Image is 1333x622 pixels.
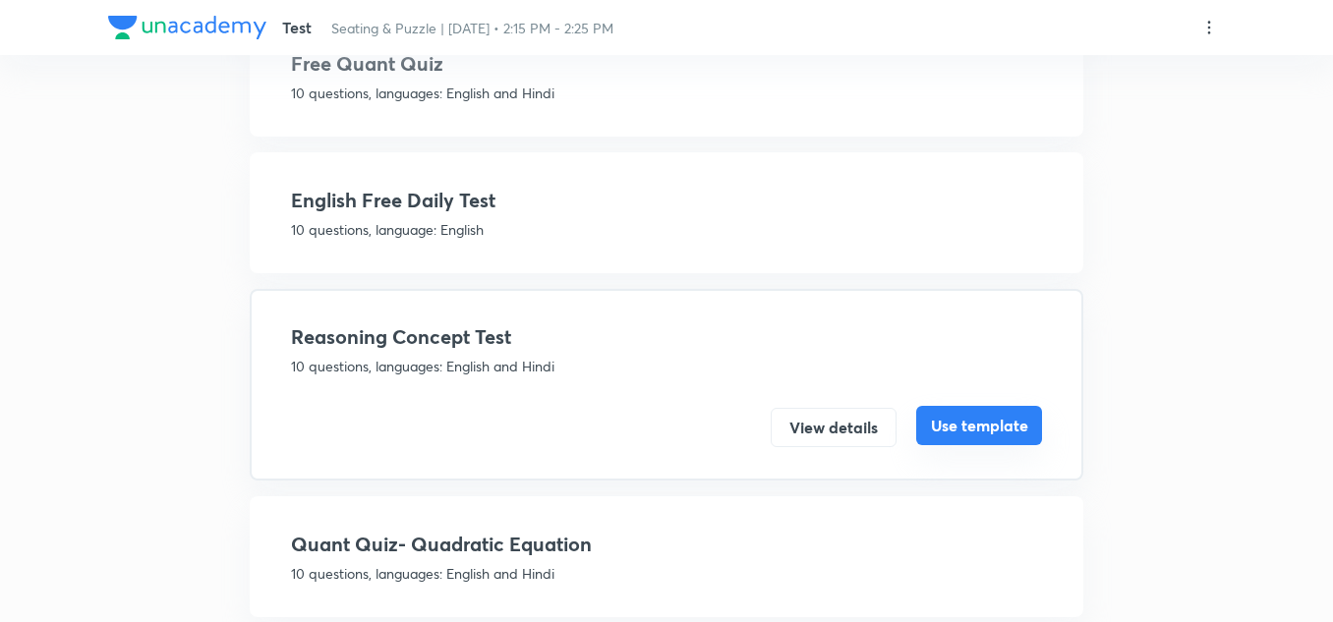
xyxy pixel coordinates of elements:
[108,16,266,39] img: Company Logo
[291,563,1042,584] p: 10 questions, languages: English and Hindi
[291,356,1042,376] p: 10 questions, languages: English and Hindi
[291,186,1042,215] h4: English Free Daily Test
[331,19,613,37] span: Seating & Puzzle | [DATE] • 2:15 PM - 2:25 PM
[291,83,1042,103] p: 10 questions, languages: English and Hindi
[291,219,1042,240] p: 10 questions, language: English
[291,322,1042,352] h4: Reasoning Concept Test
[291,49,1042,79] h4: Free Quant Quiz
[771,408,897,447] button: View details
[291,530,1042,559] h4: Quant Quiz- Quadratic Equation
[282,17,312,37] span: Test
[916,406,1042,445] button: Use template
